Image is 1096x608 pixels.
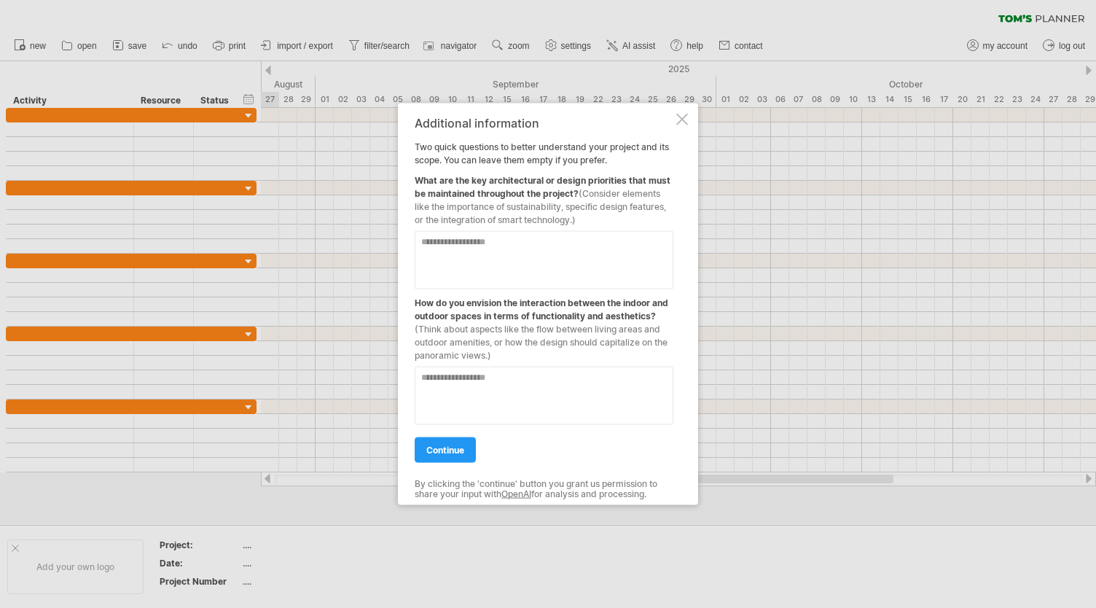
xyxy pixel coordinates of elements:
[415,188,666,225] span: (Consider elements like the importance of sustainability, specific design features, or the integr...
[415,289,673,362] div: How do you envision the interaction between the indoor and outdoor spaces in terms of functionali...
[415,167,673,227] div: What are the key architectural or design priorities that must be maintained throughout the project?
[415,437,476,463] a: continue
[501,488,531,499] a: OpenAI
[415,479,673,500] div: By clicking the 'continue' button you grant us permission to share your input with for analysis a...
[415,117,673,130] div: Additional information
[415,117,673,492] div: Two quick questions to better understand your project and its scope. You can leave them empty if ...
[415,324,668,361] span: (Think about aspects like the flow between living areas and outdoor amenities, or how the design ...
[426,445,464,456] span: continue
